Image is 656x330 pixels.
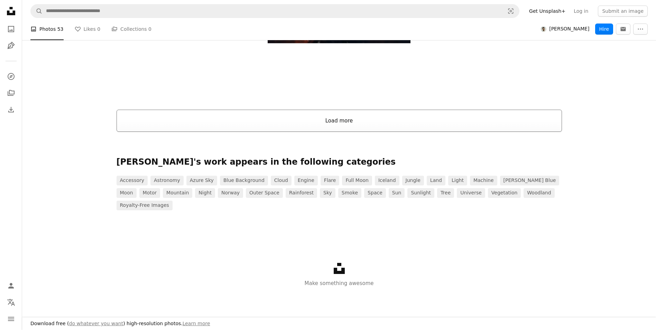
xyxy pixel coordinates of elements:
a: Log in [570,6,592,17]
a: Photos [4,22,18,36]
p: Make something awesome [22,279,656,287]
button: More Actions [633,24,648,35]
a: Log in / Sign up [4,279,18,293]
a: tree [437,188,454,198]
span: 0 [148,25,151,33]
a: smoke [338,188,361,198]
a: Collections 0 [111,18,151,40]
a: [PERSON_NAME] blue [500,176,560,185]
button: Language [4,295,18,309]
a: cloud [271,176,292,185]
a: motor [139,188,160,198]
button: Submit an image [598,6,648,17]
img: Avatar of user Tilak Baloni [541,26,546,32]
a: night [195,188,215,198]
button: Visual search [502,4,519,18]
a: Learn more [183,321,210,326]
a: vegetation [488,188,521,198]
button: Menu [4,312,18,326]
a: Collections [4,86,18,100]
a: jungle [402,176,424,185]
a: blue background [220,176,268,185]
a: Explore [4,70,18,83]
a: astronomy [150,176,184,185]
a: full moon [342,176,372,185]
a: flare [321,176,340,185]
a: engine [294,176,318,185]
h3: Download free ( ) high-resolution photos. [30,320,210,327]
a: outer space [246,188,283,198]
p: [PERSON_NAME]'s work appears in the following categories [117,157,562,168]
a: mountain [163,188,192,198]
a: norway [218,188,243,198]
a: space [364,188,386,198]
a: accessory [117,176,148,185]
button: Message Tilak [616,24,630,35]
a: sun [389,188,405,198]
a: Home — Unsplash [4,4,18,19]
a: azure sky [186,176,217,185]
button: Search Unsplash [31,4,43,18]
form: Find visuals sitewide [30,4,519,18]
a: light [448,176,467,185]
span: [PERSON_NAME] [549,26,589,33]
a: do whatever you want [69,321,123,326]
a: land [427,176,445,185]
button: Load more [117,110,562,132]
a: iceland [375,176,399,185]
a: Download History [4,103,18,117]
a: Get Unsplash+ [525,6,570,17]
a: sunlight [407,188,434,198]
a: moon [117,188,137,198]
button: Hire [595,24,613,35]
a: Royalty-free images [117,201,173,210]
a: universe [457,188,485,198]
a: Likes 0 [75,18,101,40]
a: sky [320,188,335,198]
a: Illustrations [4,39,18,53]
span: 0 [97,25,100,33]
a: rainforest [286,188,317,198]
a: woodland [524,188,554,198]
a: machine [470,176,497,185]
